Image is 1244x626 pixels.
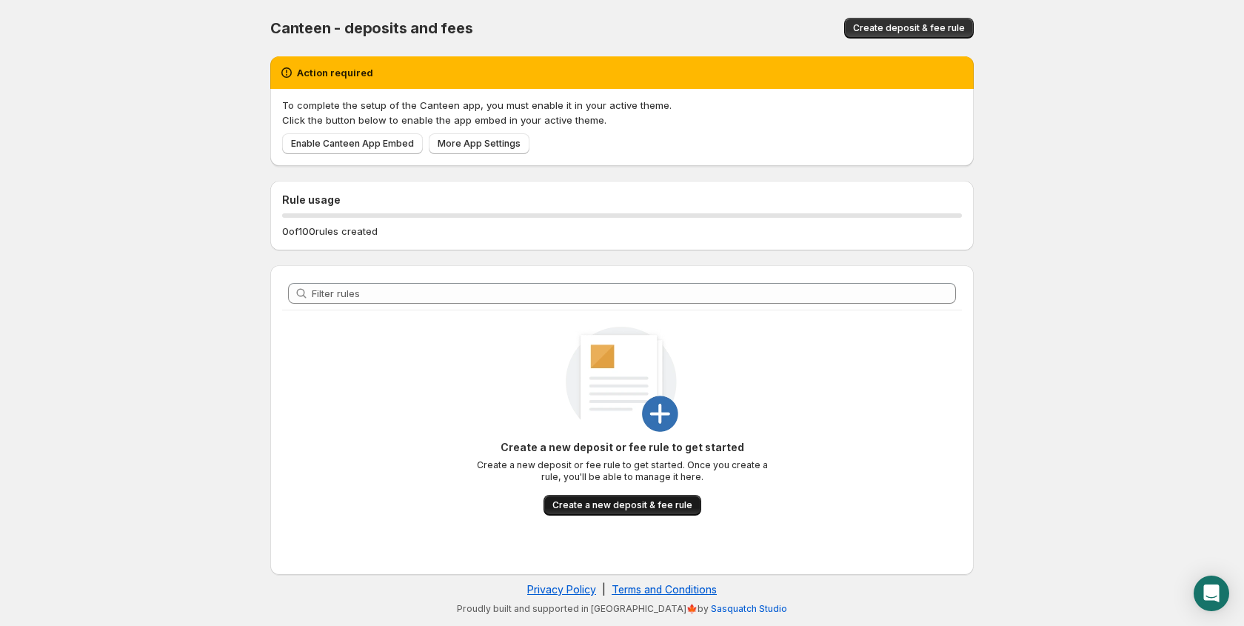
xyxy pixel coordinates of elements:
a: Sasquatch Studio [711,603,787,614]
p: Click the button below to enable the app embed in your active theme. [282,113,962,127]
p: To complete the setup of the Canteen app, you must enable it in your active theme. [282,98,962,113]
a: More App Settings [429,133,529,154]
button: Create a new deposit & fee rule [544,495,701,516]
p: Create a new deposit or fee rule to get started [474,440,770,455]
span: Canteen - deposits and fees [270,19,473,37]
p: Create a new deposit or fee rule to get started. Once you create a rule, you'll be able to manage... [474,459,770,483]
h2: Rule usage [282,193,962,207]
a: Enable Canteen App Embed [282,133,423,154]
div: Open Intercom Messenger [1194,576,1229,611]
span: Create deposit & fee rule [853,22,965,34]
span: Create a new deposit & fee rule [552,499,692,511]
button: Create deposit & fee rule [844,18,974,39]
p: 0 of 100 rules created [282,224,378,239]
span: More App Settings [438,138,521,150]
input: Filter rules [312,283,956,304]
h2: Action required [297,65,373,80]
span: Enable Canteen App Embed [291,138,414,150]
a: Terms and Conditions [612,583,717,596]
span: | [602,583,606,596]
p: Proudly built and supported in [GEOGRAPHIC_DATA]🍁by [278,603,966,615]
a: Privacy Policy [527,583,596,596]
